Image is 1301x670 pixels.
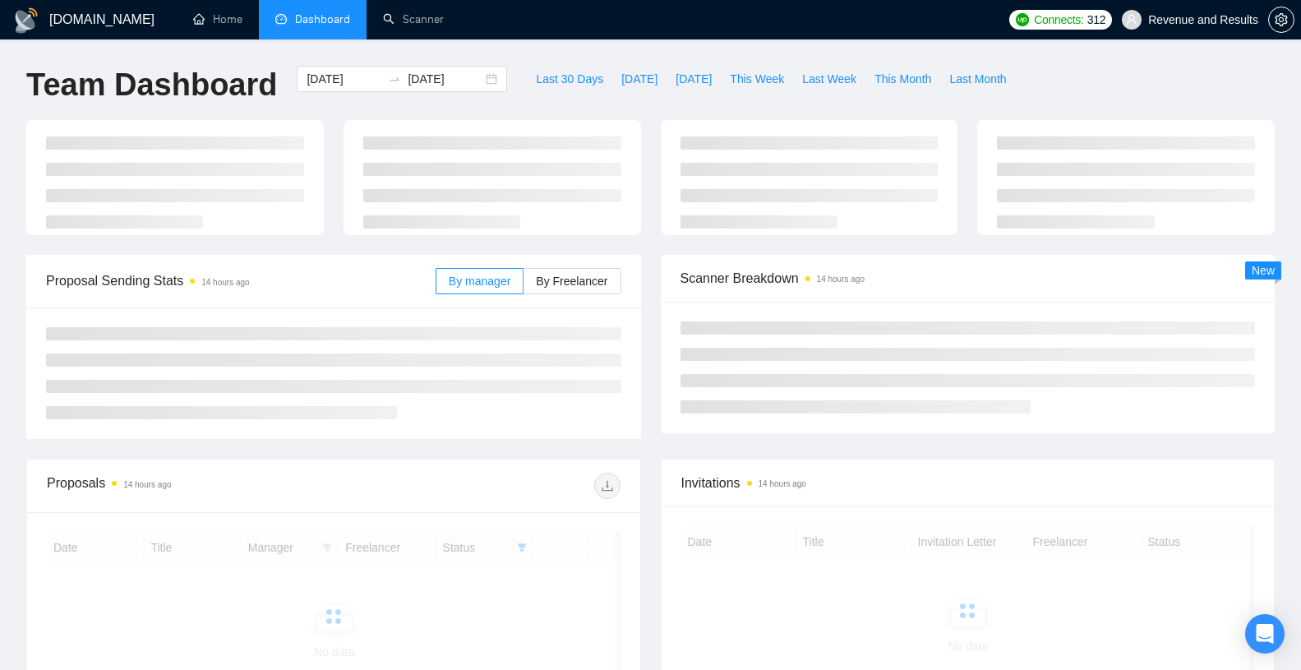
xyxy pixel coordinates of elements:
[676,70,712,88] span: [DATE]
[1245,614,1285,654] div: Open Intercom Messenger
[1034,11,1083,29] span: Connects:
[621,70,657,88] span: [DATE]
[721,66,793,92] button: This Week
[1269,13,1294,26] span: setting
[874,70,931,88] span: This Month
[940,66,1015,92] button: Last Month
[802,70,856,88] span: Last Week
[449,275,510,288] span: By manager
[730,70,784,88] span: This Week
[123,480,171,489] time: 14 hours ago
[759,479,806,488] time: 14 hours ago
[680,268,1256,289] span: Scanner Breakdown
[817,275,865,284] time: 14 hours ago
[865,66,940,92] button: This Month
[383,12,444,26] a: searchScanner
[13,7,39,34] img: logo
[612,66,667,92] button: [DATE]
[1126,14,1137,25] span: user
[26,66,277,104] h1: Team Dashboard
[388,72,401,85] span: to
[1016,13,1029,26] img: upwork-logo.png
[201,278,249,287] time: 14 hours ago
[536,70,603,88] span: Last 30 Days
[295,12,350,26] span: Dashboard
[1268,7,1294,33] button: setting
[667,66,721,92] button: [DATE]
[388,72,401,85] span: swap-right
[46,270,436,291] span: Proposal Sending Stats
[193,12,242,26] a: homeHome
[47,473,334,499] div: Proposals
[1087,11,1105,29] span: 312
[1268,13,1294,26] a: setting
[949,70,1006,88] span: Last Month
[793,66,865,92] button: Last Week
[307,70,381,88] input: Start date
[681,473,1255,493] span: Invitations
[1252,264,1275,277] span: New
[527,66,612,92] button: Last 30 Days
[275,13,287,25] span: dashboard
[536,275,607,288] span: By Freelancer
[408,70,482,88] input: End date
